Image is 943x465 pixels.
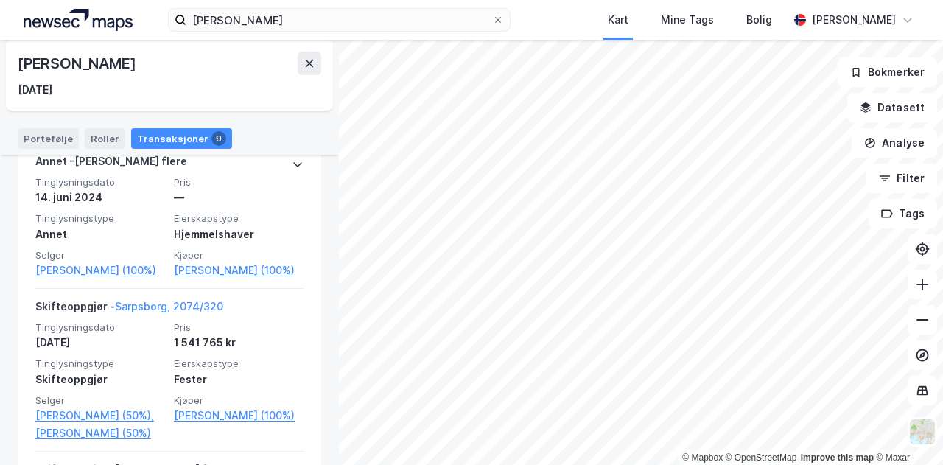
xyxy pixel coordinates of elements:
[661,11,714,29] div: Mine Tags
[608,11,628,29] div: Kart
[174,249,304,262] span: Kjøper
[115,300,223,312] a: Sarpsborg, 2074/320
[35,407,165,424] a: [PERSON_NAME] (50%),
[35,298,223,321] div: Skifteoppgjør -
[35,189,165,206] div: 14. juni 2024
[812,11,896,29] div: [PERSON_NAME]
[847,93,937,122] button: Datasett
[174,262,304,279] a: [PERSON_NAME] (100%)
[869,394,943,465] iframe: Chat Widget
[35,334,165,352] div: [DATE]
[35,371,165,388] div: Skifteoppgjør
[174,407,304,424] a: [PERSON_NAME] (100%)
[852,128,937,158] button: Analyse
[35,225,165,243] div: Annet
[18,52,139,75] div: [PERSON_NAME]
[211,131,226,146] div: 9
[18,128,79,149] div: Portefølje
[174,225,304,243] div: Hjemmelshaver
[35,394,165,407] span: Selger
[174,321,304,334] span: Pris
[746,11,772,29] div: Bolig
[174,334,304,352] div: 1 541 765 kr
[682,452,723,463] a: Mapbox
[174,394,304,407] span: Kjøper
[24,9,133,31] img: logo.a4113a55bc3d86da70a041830d287a7e.svg
[35,153,187,176] div: Annet - [PERSON_NAME] flere
[18,81,52,99] div: [DATE]
[131,128,232,149] div: Transaksjoner
[174,189,304,206] div: —
[35,321,165,334] span: Tinglysningsdato
[35,357,165,370] span: Tinglysningstype
[838,57,937,87] button: Bokmerker
[186,9,492,31] input: Søk på adresse, matrikkel, gårdeiere, leietakere eller personer
[35,212,165,225] span: Tinglysningstype
[174,212,304,225] span: Eierskapstype
[35,262,165,279] a: [PERSON_NAME] (100%)
[85,128,125,149] div: Roller
[174,176,304,189] span: Pris
[174,371,304,388] div: Fester
[801,452,874,463] a: Improve this map
[869,199,937,228] button: Tags
[174,357,304,370] span: Eierskapstype
[35,176,165,189] span: Tinglysningsdato
[866,164,937,193] button: Filter
[726,452,797,463] a: OpenStreetMap
[35,249,165,262] span: Selger
[35,424,165,442] a: [PERSON_NAME] (50%)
